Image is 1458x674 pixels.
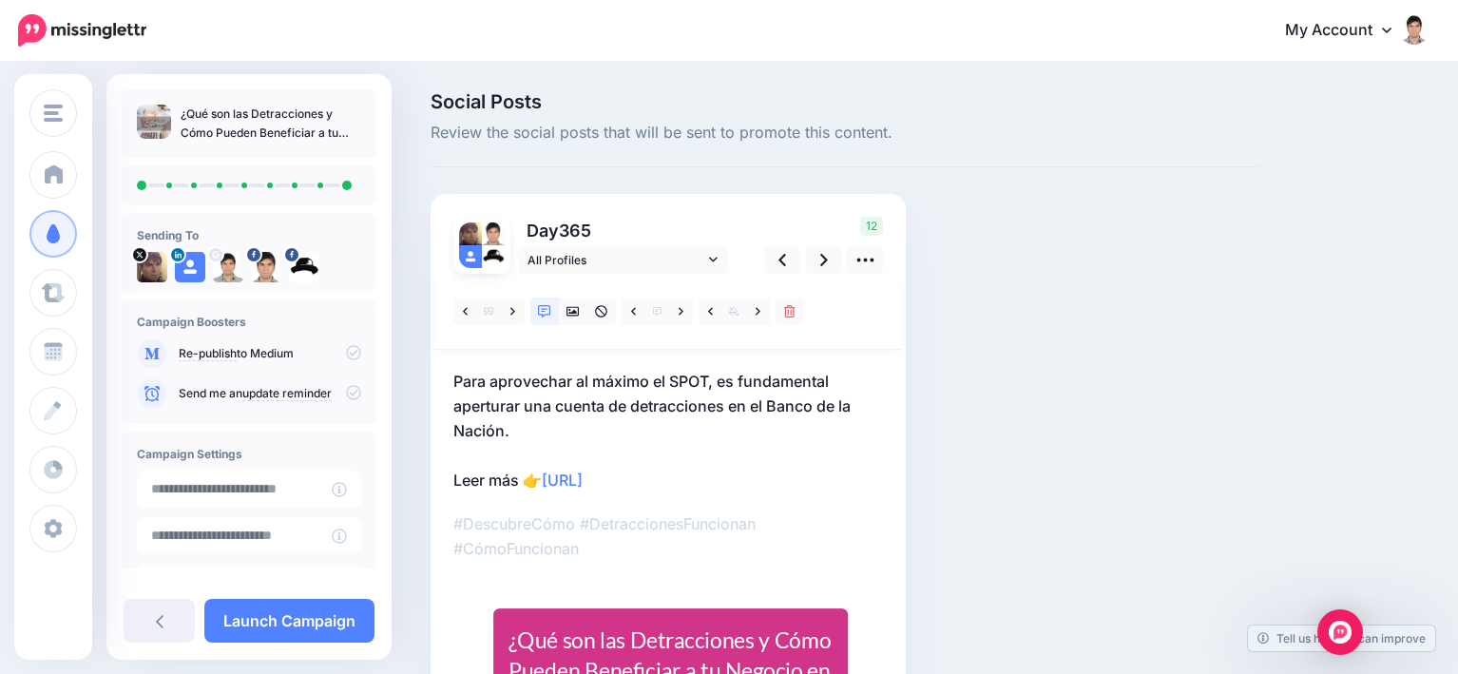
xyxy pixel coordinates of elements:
[137,315,361,329] h4: Campaign Boosters
[1266,8,1429,54] a: My Account
[453,369,883,492] p: Para aprovechar al máximo el SPOT, es fundamental aperturar una cuenta de detracciones en el Banc...
[482,222,505,245] img: picture-bsa70547.png
[175,252,205,282] img: user_default_image.png
[559,221,591,241] span: 365
[453,511,883,561] p: #DescubreCómo #DetraccionesFuncionan #CómoFuncionan
[251,252,281,282] img: picture-bsa70547.png
[242,386,332,401] a: update reminder
[518,246,727,274] a: All Profiles
[18,14,146,47] img: Missinglettr
[137,447,361,461] h4: Campaign Settings
[431,121,1258,145] span: Review the social posts that will be sent to promote this content.
[289,252,319,282] img: picture-bsa70548.png
[137,228,361,242] h4: Sending To
[1248,626,1435,651] a: Tell us how we can improve
[179,385,361,402] p: Send me an
[860,217,883,236] span: 12
[431,92,1258,111] span: Social Posts
[213,252,243,282] img: ACg8ocJKwssG9H-HIFprDmUqaTc7QtXJcbi5acG7l9rjHmus-gs96-c-83135.png
[44,105,63,122] img: menu.png
[518,217,730,244] p: Day
[181,105,361,143] p: ¿Qué son las Detracciones y Cómo Pueden Beneficiar a tu Negocio en [GEOGRAPHIC_DATA]?
[137,105,171,139] img: eb9a09c0010d053116ee8b96db3ddaaf_thumb.jpg
[179,346,237,361] a: Re-publish
[137,252,167,282] img: 847e6420105265f72a2f47bbdfaa8c77-44369.jpeg
[542,471,583,490] a: [URL]
[1317,609,1363,655] div: Open Intercom Messenger
[528,250,704,270] span: All Profiles
[179,345,361,362] p: to Medium
[459,245,482,268] img: user_default_image.png
[482,245,505,268] img: picture-bsa70548.png
[459,222,482,245] img: 847e6420105265f72a2f47bbdfaa8c77-44369.jpeg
